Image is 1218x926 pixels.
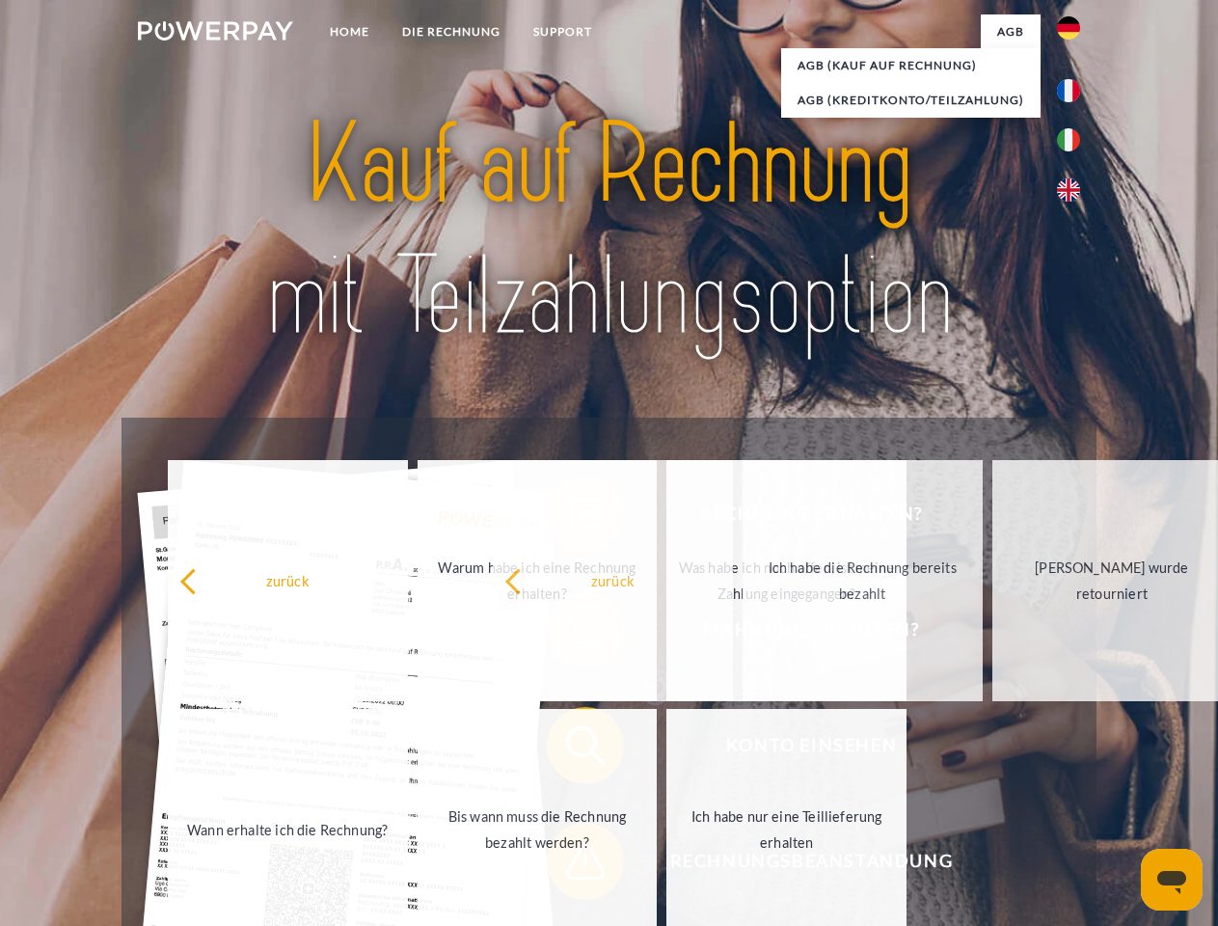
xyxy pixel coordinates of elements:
div: zurück [179,567,396,593]
a: AGB (Kreditkonto/Teilzahlung) [781,83,1041,118]
a: Home [313,14,386,49]
img: fr [1057,79,1080,102]
iframe: Schaltfläche zum Öffnen des Messaging-Fensters [1141,849,1203,911]
img: logo-powerpay-white.svg [138,21,293,41]
img: title-powerpay_de.svg [184,93,1034,369]
a: agb [981,14,1041,49]
div: Warum habe ich eine Rechnung erhalten? [429,555,646,607]
a: AGB (Kauf auf Rechnung) [781,48,1041,83]
img: en [1057,178,1080,202]
div: Wann erhalte ich die Rechnung? [179,816,396,842]
a: DIE RECHNUNG [386,14,517,49]
img: it [1057,128,1080,151]
div: Ich habe die Rechnung bereits bezahlt [754,555,971,607]
div: Bis wann muss die Rechnung bezahlt werden? [429,803,646,856]
img: de [1057,16,1080,40]
div: zurück [504,567,721,593]
div: Ich habe nur eine Teillieferung erhalten [678,803,895,856]
a: SUPPORT [517,14,609,49]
